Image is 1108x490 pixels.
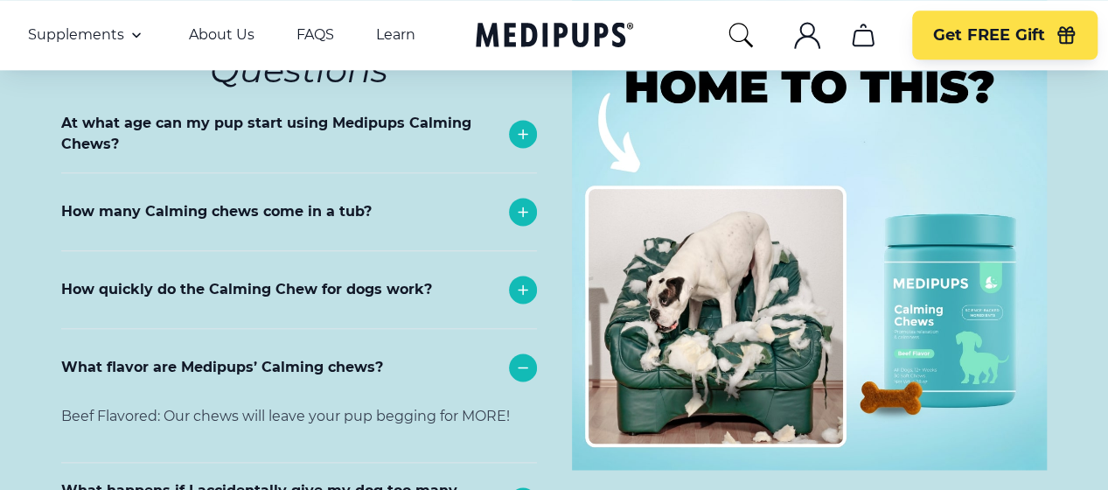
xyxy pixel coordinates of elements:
[61,357,383,378] p: What flavor are Medipups’ Calming chews?
[912,10,1098,59] button: Get FREE Gift
[61,113,500,155] p: At what age can my pup start using Medipups Calming Chews?
[842,14,884,56] button: cart
[61,201,372,222] p: How many Calming chews come in a tub?
[28,26,124,44] span: Supplements
[727,21,755,49] button: search
[189,26,254,44] a: About Us
[61,279,432,300] p: How quickly do the Calming Chew for dogs work?
[296,26,334,44] a: FAQS
[786,14,828,56] button: account
[61,250,537,306] div: Each tub contains 30 chews.
[61,172,537,291] div: Our calming soft chews are an amazing solution for dogs of any breed. This chew is to be given to...
[376,26,415,44] a: Learn
[933,25,1045,45] span: Get FREE Gift
[61,406,537,462] div: Beef Flavored: Our chews will leave your pup begging for MORE!
[28,24,147,45] button: Supplements
[476,18,633,54] a: Medipups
